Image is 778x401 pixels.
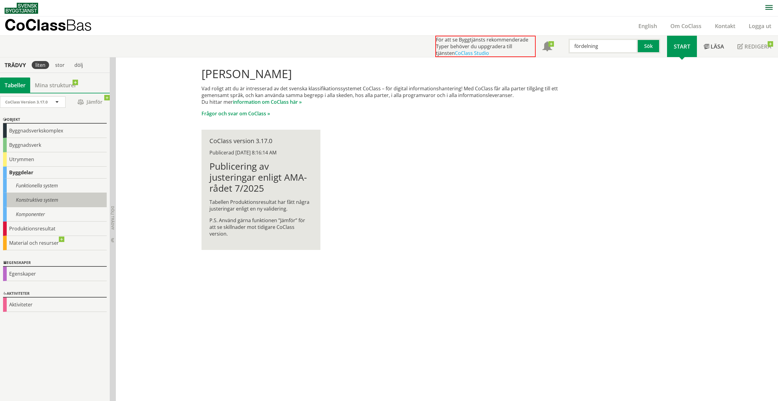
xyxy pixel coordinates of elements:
[3,138,107,152] div: Byggnadsverk
[209,161,312,194] h1: Publicering av justeringar enligt AMA-rådet 7/2025
[638,39,660,53] button: Sök
[30,78,81,93] a: Mina strukturer
[3,259,107,267] div: Egenskaper
[697,36,731,57] a: Läsa
[742,22,778,30] a: Logga ut
[569,39,638,53] input: Sök
[5,16,105,35] a: CoClassBas
[3,116,107,124] div: Objekt
[209,138,312,144] div: CoClass version 3.17.0
[209,149,312,156] div: Publicerad [DATE] 8:16:14 AM
[233,99,302,105] a: information om CoClass här »
[52,61,68,69] div: stor
[667,36,697,57] a: Start
[632,22,664,30] a: English
[3,207,107,222] div: Komponenter
[209,199,312,212] p: Tabellen Produktionsresultat har fått några justeringar enligt en ny validering.
[455,50,489,56] a: CoClass Studio
[3,167,107,179] div: Byggdelar
[664,22,708,30] a: Om CoClass
[72,97,108,107] span: Jämför
[3,179,107,193] div: Funktionella system
[5,3,38,14] img: Svensk Byggtjänst
[3,152,107,167] div: Utrymmen
[674,43,690,50] span: Start
[542,42,552,52] span: Notifikationer
[5,21,92,28] p: CoClass
[3,124,107,138] div: Byggnadsverkskomplex
[744,43,771,50] span: Redigera
[3,193,107,207] div: Konstruktiva system
[202,67,576,80] h1: [PERSON_NAME]
[708,22,742,30] a: Kontakt
[202,85,576,105] p: Vad roligt att du är intresserad av det svenska klassifikationssystemet CoClass – för digital inf...
[202,110,270,117] a: Frågor och svar om CoClass »
[5,99,48,105] span: CoClass Version 3.17.0
[66,16,92,34] span: Bas
[71,61,87,69] div: dölj
[3,290,107,298] div: Aktiviteter
[32,61,49,69] div: liten
[711,43,724,50] span: Läsa
[731,36,778,57] a: Redigera
[209,217,312,237] p: P.S. Använd gärna funktionen ”Jämför” för att se skillnader mot tidigare CoClass version.
[435,36,536,57] div: För att se Byggtjänsts rekommenderade Typer behöver du uppgradera till tjänsten
[3,298,107,312] div: Aktiviteter
[3,222,107,236] div: Produktionsresultat
[110,206,115,230] span: Dölj trädvy
[1,62,29,68] div: Trädvy
[3,236,107,250] div: Material och resurser
[3,267,107,281] div: Egenskaper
